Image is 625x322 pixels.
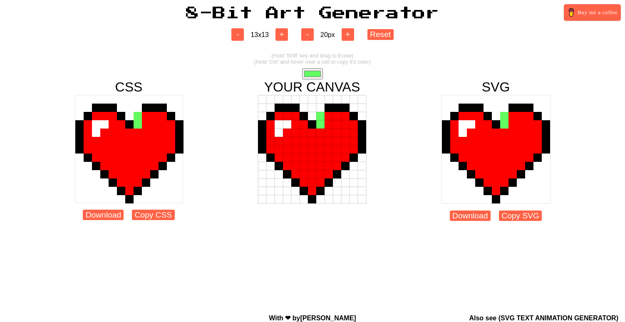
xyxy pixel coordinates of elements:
a: SVG TEXT ANIMATION GENERATOR [501,315,616,322]
span: Buy me a coffee [578,8,618,17]
span: YOUR CANVAS [264,79,360,95]
button: + [275,28,288,41]
button: Download [450,211,491,221]
button: - [301,28,314,41]
button: Copy CSS [132,210,174,220]
span: CSS [115,79,143,95]
span: (Hold 'Shift' key and drag to Erase) (Hold 'Ctrl' and hover over a cell to copy it's color) [254,52,371,65]
button: Reset [367,29,394,40]
img: Buy me a coffee [567,8,575,17]
span: 20 px [320,31,335,38]
span: 13 x 13 [250,31,269,38]
a: Buy me a coffee [564,4,621,21]
span: SVG [482,79,510,95]
span: love [285,315,290,322]
a: [PERSON_NAME] [300,315,356,322]
button: + [342,28,354,41]
button: Copy SVG [499,211,542,221]
button: - [231,28,244,41]
button: Download [83,210,124,220]
span: Also see ( ) [469,315,618,322]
